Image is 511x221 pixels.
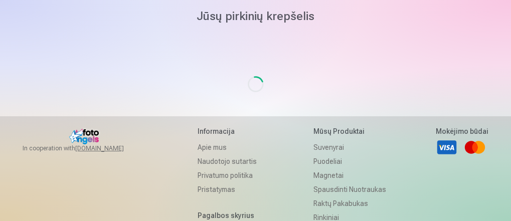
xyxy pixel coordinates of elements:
h5: Pagalbos skyrius [198,210,264,220]
a: Spausdinti nuotraukas [313,182,386,196]
a: Magnetai [313,168,386,182]
a: Visa [436,136,458,158]
a: Raktų pakabukas [313,196,386,210]
h5: Informacija [198,126,264,136]
a: Mastercard [464,136,486,158]
span: In cooperation with [23,144,148,152]
a: Suvenyrai [313,140,386,154]
h5: Mokėjimo būdai [436,126,488,136]
a: Pristatymas [198,182,264,196]
a: Privatumo politika [198,168,264,182]
a: [DOMAIN_NAME] [75,144,148,152]
a: Apie mus [198,140,264,154]
h5: Mūsų produktai [313,126,386,136]
a: Naudotojo sutartis [198,154,264,168]
a: Puodeliai [313,154,386,168]
h1: Jūsų pirkinių krepšelis [4,8,507,24]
